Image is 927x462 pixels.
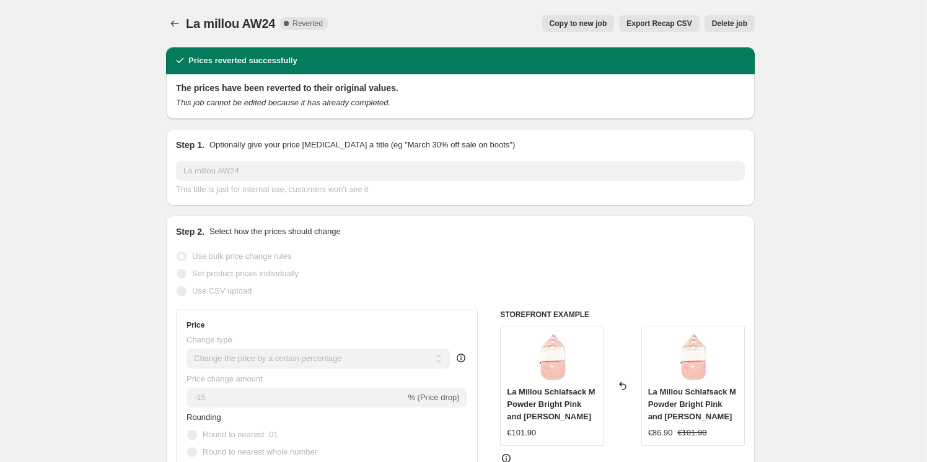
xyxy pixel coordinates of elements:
[187,412,221,422] span: Rounding
[187,335,232,344] span: Change type
[203,447,317,456] span: Round to nearest whole number
[626,19,692,28] span: Export Recap CSV
[500,310,745,320] h6: STOREFRONT EXAMPLE
[176,225,204,238] h2: Step 2.
[176,161,745,181] input: 30% off holiday sale
[712,19,747,28] span: Delete job
[192,286,252,295] span: Use CSV upload
[542,15,615,32] button: Copy to new job
[705,15,755,32] button: Delete job
[188,54,297,67] h2: Prices reverted successfully
[166,15,183,32] button: Price change jobs
[192,269,299,278] span: Set product prices individually
[668,333,718,382] img: 143188_80x.jpg
[187,320,204,330] h3: Price
[176,98,390,107] i: This job cannot be edited because it has already completed.
[550,19,607,28] span: Copy to new job
[648,427,673,439] div: €86.90
[192,251,291,261] span: Use bulk price change rules
[176,82,745,94] h2: The prices have been reverted to their original values.
[187,388,405,408] input: -15
[209,139,515,151] p: Optionally give your price [MEDICAL_DATA] a title (eg "March 30% off sale on boots")
[292,19,323,28] span: Reverted
[507,387,595,421] span: La Millou Schlafsack M Powder Bright Pink and [PERSON_NAME]
[408,393,459,402] span: % (Price drop)
[677,427,706,439] strike: €101.90
[209,225,341,238] p: Select how the prices should change
[176,139,204,151] h2: Step 1.
[527,333,577,382] img: 143188_80x.jpg
[203,430,278,439] span: Round to nearest .01
[455,352,467,364] div: help
[507,427,536,439] div: €101.90
[648,387,736,421] span: La Millou Schlafsack M Powder Bright Pink and [PERSON_NAME]
[176,185,368,194] span: This title is just for internal use, customers won't see it
[186,17,275,30] span: La millou AW24
[187,374,263,383] span: Price change amount
[619,15,699,32] button: Export Recap CSV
